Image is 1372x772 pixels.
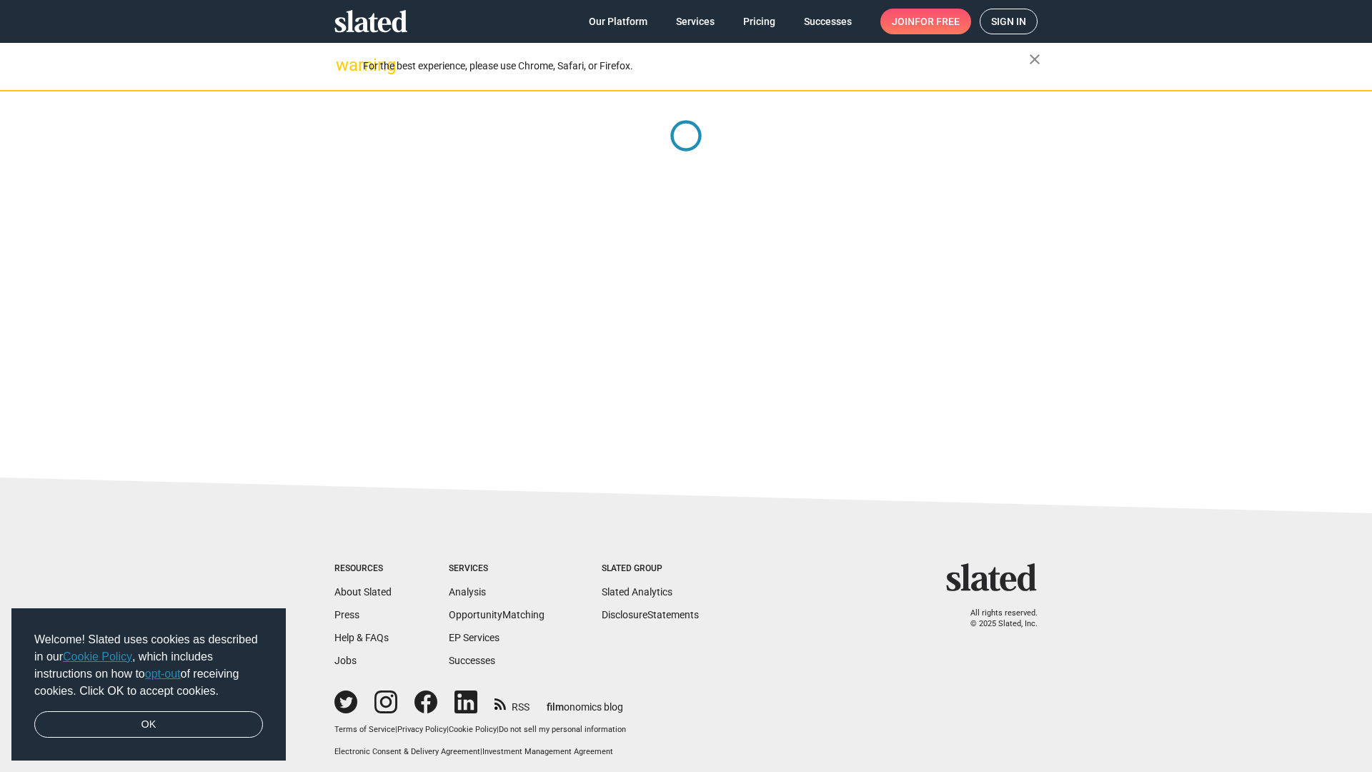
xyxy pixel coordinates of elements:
[395,725,397,734] span: |
[589,9,647,34] span: Our Platform
[955,608,1038,629] p: All rights reserved. © 2025 Slated, Inc.
[363,56,1029,76] div: For the best experience, please use Chrome, Safari, or Firefox.
[665,9,726,34] a: Services
[449,725,497,734] a: Cookie Policy
[145,668,181,680] a: opt-out
[577,9,659,34] a: Our Platform
[499,725,626,736] button: Do not sell my personal information
[449,632,499,643] a: EP Services
[397,725,447,734] a: Privacy Policy
[482,747,613,756] a: Investment Management Agreement
[547,701,564,713] span: film
[732,9,787,34] a: Pricing
[602,609,699,620] a: DisclosureStatements
[449,655,495,666] a: Successes
[11,608,286,761] div: cookieconsent
[336,56,353,74] mat-icon: warning
[547,689,623,714] a: filmonomics blog
[792,9,863,34] a: Successes
[334,725,395,734] a: Terms of Service
[915,9,960,34] span: for free
[497,725,499,734] span: |
[804,9,852,34] span: Successes
[447,725,449,734] span: |
[743,9,775,34] span: Pricing
[602,563,699,575] div: Slated Group
[334,747,480,756] a: Electronic Consent & Delivery Agreement
[480,747,482,756] span: |
[334,563,392,575] div: Resources
[449,586,486,598] a: Analysis
[880,9,971,34] a: Joinfor free
[334,655,357,666] a: Jobs
[334,632,389,643] a: Help & FAQs
[449,609,545,620] a: OpportunityMatching
[34,711,263,738] a: dismiss cookie message
[602,586,672,598] a: Slated Analytics
[494,692,530,714] a: RSS
[892,9,960,34] span: Join
[334,586,392,598] a: About Slated
[449,563,545,575] div: Services
[676,9,715,34] span: Services
[980,9,1038,34] a: Sign in
[1026,51,1043,68] mat-icon: close
[991,9,1026,34] span: Sign in
[334,609,359,620] a: Press
[34,631,263,700] span: Welcome! Slated uses cookies as described in our , which includes instructions on how to of recei...
[63,650,132,663] a: Cookie Policy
